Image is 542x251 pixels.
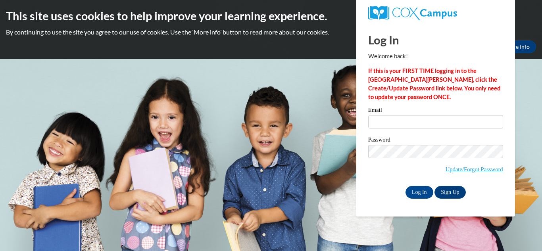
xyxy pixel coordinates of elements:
[368,107,503,115] label: Email
[368,6,457,20] img: COX Campus
[434,186,465,199] a: Sign Up
[446,166,503,172] a: Update/Forgot Password
[368,67,500,100] strong: If this is your FIRST TIME logging in to the [GEOGRAPHIC_DATA][PERSON_NAME], click the Create/Upd...
[406,186,433,199] input: Log In
[368,32,503,48] h1: Log In
[368,6,503,20] a: COX Campus
[6,28,536,36] p: By continuing to use the site you agree to our use of cookies. Use the ‘More info’ button to read...
[368,137,503,145] label: Password
[368,52,503,61] p: Welcome back!
[6,8,536,24] h2: This site uses cookies to help improve your learning experience.
[499,40,536,53] a: More Info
